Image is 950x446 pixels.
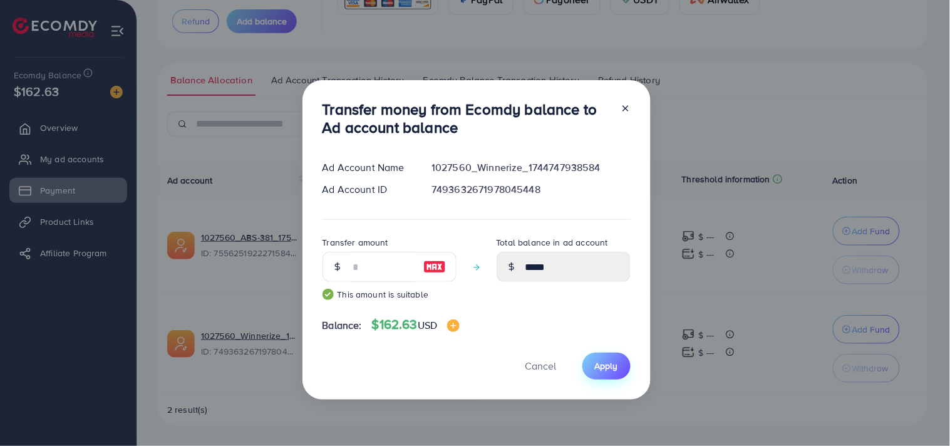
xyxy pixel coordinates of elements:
[323,100,611,137] h3: Transfer money from Ecomdy balance to Ad account balance
[525,359,557,373] span: Cancel
[323,318,362,333] span: Balance:
[595,360,618,372] span: Apply
[421,160,640,175] div: 1027560_Winnerize_1744747938584
[447,319,460,332] img: image
[323,289,334,300] img: guide
[582,353,631,380] button: Apply
[897,390,941,437] iframe: Chat
[312,160,422,175] div: Ad Account Name
[510,353,572,380] button: Cancel
[323,236,388,249] label: Transfer amount
[312,182,422,197] div: Ad Account ID
[423,259,446,274] img: image
[421,182,640,197] div: 7493632671978045448
[418,318,437,332] span: USD
[372,317,460,333] h4: $162.63
[497,236,608,249] label: Total balance in ad account
[323,288,457,301] small: This amount is suitable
